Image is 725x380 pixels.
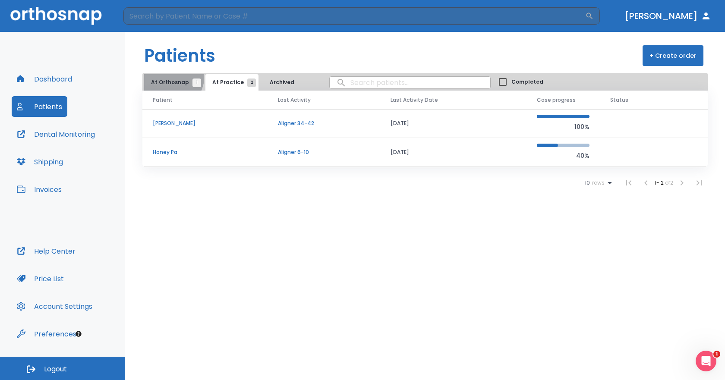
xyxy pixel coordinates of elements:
[713,351,720,358] span: 1
[151,79,197,86] span: At Orthosnap
[511,78,543,86] span: Completed
[537,122,589,132] p: 100%
[12,268,69,289] button: Price List
[212,79,252,86] span: At Practice
[10,7,102,25] img: Orthosnap
[610,96,628,104] span: Status
[643,45,703,66] button: + Create order
[278,148,369,156] p: Aligner 6-10
[12,323,82,344] button: Preferences
[278,119,369,127] p: Aligner 34-42
[44,364,67,374] span: Logout
[144,74,305,91] div: tabs
[380,138,526,167] td: [DATE]
[330,74,490,91] input: search
[12,151,68,172] button: Shipping
[192,79,201,87] span: 1
[621,8,715,24] button: [PERSON_NAME]
[585,180,590,186] span: 10
[696,351,716,371] iframe: Intercom live chat
[75,330,82,338] div: Tooltip anchor
[278,96,311,104] span: Last Activity
[144,43,215,69] h1: Patients
[153,96,173,104] span: Patient
[665,179,673,186] span: of 2
[260,74,303,91] button: Archived
[590,180,605,186] span: rows
[247,79,256,87] span: 2
[655,179,665,186] span: 1 - 2
[537,96,576,104] span: Case progress
[12,241,81,261] button: Help Center
[12,69,77,89] button: Dashboard
[12,96,67,117] button: Patients
[123,7,585,25] input: Search by Patient Name or Case #
[391,96,438,104] span: Last Activity Date
[153,148,257,156] p: Honey Pa
[12,179,67,200] button: Invoices
[537,151,589,161] p: 40%
[12,124,100,144] button: Dental Monitoring
[12,296,98,317] button: Account Settings
[380,109,526,138] td: [DATE]
[153,119,257,127] p: [PERSON_NAME]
